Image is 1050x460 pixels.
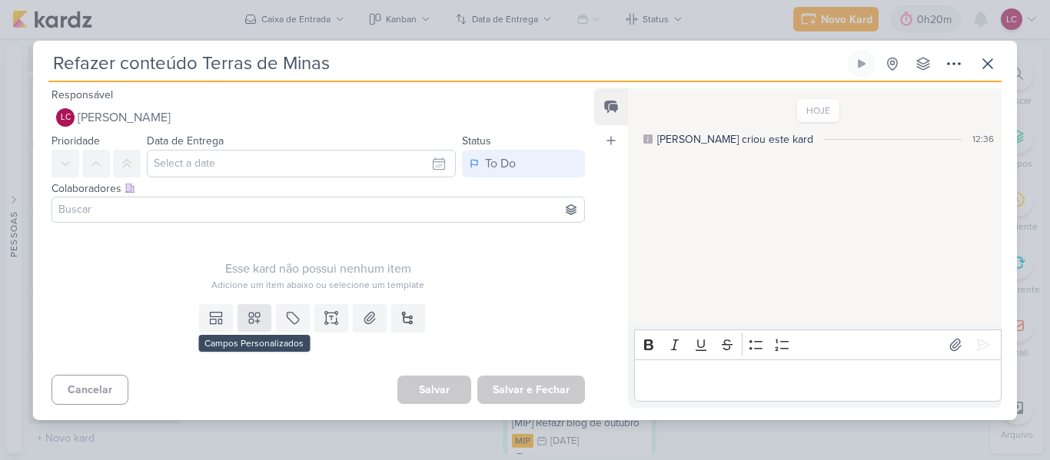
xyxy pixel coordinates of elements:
label: Prioridade [52,134,100,147]
label: Responsável [52,88,113,101]
div: [PERSON_NAME] criou este kard [657,131,813,147]
button: Cancelar [52,375,128,405]
input: Buscar [55,200,581,219]
p: LC [61,114,71,122]
div: Colaboradores [52,180,585,197]
input: Select a date [147,150,456,177]
div: Editor toolbar [634,329,1002,359]
label: Status [462,134,491,147]
button: LC [PERSON_NAME] [52,104,585,131]
div: Esse kard não possui nenhum item [52,260,585,278]
div: 12:36 [972,132,994,146]
button: To Do [462,150,585,177]
span: [PERSON_NAME] [78,108,171,127]
div: To Do [485,154,516,173]
div: Laís Costa [56,108,75,127]
div: Ligar relógio [856,58,868,70]
label: Data de Entrega [147,134,224,147]
div: Editor editing area: main [634,359,1002,402]
input: Kard Sem Título [48,50,845,78]
div: Adicione um item abaixo ou selecione um template [52,278,585,292]
div: Campos Personalizados [198,335,310,352]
